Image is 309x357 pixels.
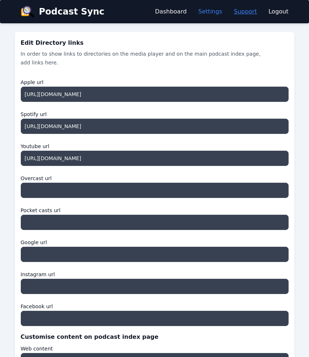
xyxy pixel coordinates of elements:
img: logo-d6353d82961d4b277a996a0a8fdf87ac71be1fddf08234e77692563490a7b2fc.svg [21,6,35,17]
label: Instagram url [21,268,289,279]
h3: Customise content on podcast index page [21,332,289,342]
a: Settings [198,7,222,16]
a: Logout [269,7,289,16]
label: Spotify url [21,108,289,119]
p: In order to show links to directories on the media player and on the main podcast index page, add... [21,49,265,67]
a: Podcast Sync [21,6,104,17]
label: Youtube url [21,140,289,151]
a: Support [234,7,257,16]
label: Overcast url [21,172,289,183]
label: Facebook url [21,300,289,311]
a: Dashboard [155,7,187,16]
label: Web content [21,342,289,353]
label: Apple url [21,76,289,87]
label: Pocket casts url [21,204,289,215]
label: Google url [21,236,289,247]
h3: Edit Directory links [21,38,289,48]
span: Podcast Sync [39,6,104,17]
